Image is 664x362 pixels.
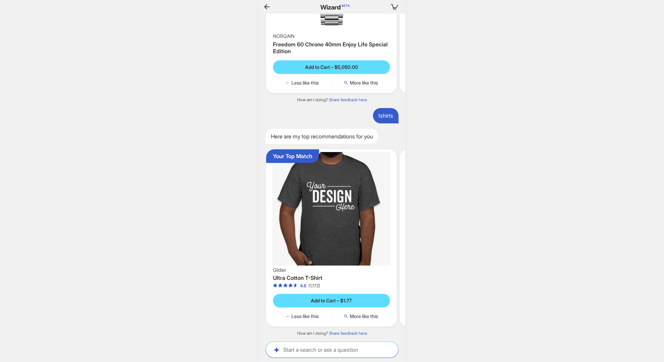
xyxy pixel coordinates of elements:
[332,79,390,86] button: More like this
[402,152,528,265] img: Adult Heavy Cotton T Shirt
[273,283,306,289] div: 4.6 out of 5 stars
[273,33,294,39] span: NORQAIN
[273,274,390,282] h3: Ultra Cotton T-Shirt
[265,129,378,144] div: Here are my top recommendations for you
[269,152,394,265] img: Ultra Cotton T-Shirt
[329,331,367,336] a: Share feedback here
[273,294,390,307] button: Add to Cart – $1.77
[273,41,390,55] h3: Freedom 60 Chrono 40mm Enjoy Life Special Edition
[293,283,298,288] span: star
[291,80,319,86] span: Less like this
[273,313,331,320] button: Less like this
[350,313,378,319] span: More like this
[311,298,352,304] span: Add to Cart – $1.77
[266,149,397,327] div: Your Top MatchUltra Cotton T-ShirtGildanUltra Cotton T-Shirt4.6 out of 5 stars(1,172)Add to Cart ...
[278,283,283,288] span: star
[273,267,286,273] span: Gildan
[259,331,405,336] div: How am I doing?
[283,283,288,288] span: star
[300,283,306,289] div: 4.6
[273,60,390,74] button: Add to Cart – $5,050.00
[332,313,390,320] button: More like this
[259,97,405,103] div: How am I doing?
[273,153,312,160] div: Your Top Match
[373,108,399,123] div: tshirts
[291,313,319,319] span: Less like this
[350,80,378,86] span: More like this
[305,64,358,70] span: Add to Cart – $5,050.00
[273,79,331,86] button: Less like this
[329,97,367,102] a: Share feedback here
[266,149,319,163] button: Your Top Match
[273,283,277,288] span: star
[308,283,320,289] div: (1,172)
[288,283,293,288] span: star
